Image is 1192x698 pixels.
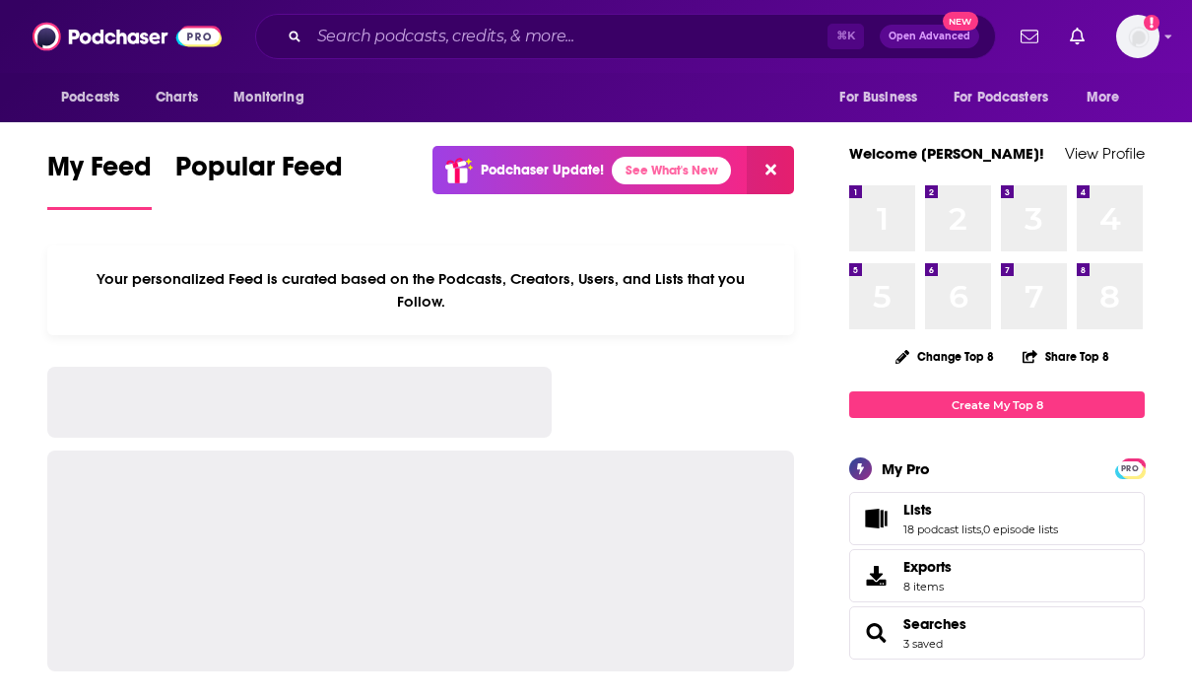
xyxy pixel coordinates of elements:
[849,549,1145,602] a: Exports
[849,391,1145,418] a: Create My Top 8
[1022,337,1110,376] button: Share Top 8
[47,150,152,195] span: My Feed
[943,12,978,31] span: New
[903,501,1058,519] a: Lists
[839,84,917,111] span: For Business
[481,162,604,178] p: Podchaser Update!
[1144,15,1159,31] svg: Add a profile image
[1065,144,1145,163] a: View Profile
[903,615,966,633] a: Searches
[33,18,222,55] img: Podchaser - Follow, Share and Rate Podcasts
[882,459,930,478] div: My Pro
[856,619,895,647] a: Searches
[903,558,952,576] span: Exports
[233,84,303,111] span: Monitoring
[255,14,996,59] div: Search podcasts, credits, & more...
[903,637,943,651] a: 3 saved
[826,79,942,116] button: open menu
[889,32,970,41] span: Open Advanced
[941,79,1077,116] button: open menu
[47,79,145,116] button: open menu
[903,580,952,593] span: 8 items
[983,523,1058,536] a: 0 episode lists
[903,501,932,519] span: Lists
[1116,15,1159,58] button: Show profile menu
[1073,79,1145,116] button: open menu
[903,523,981,536] a: 18 podcast lists
[220,79,329,116] button: open menu
[884,344,1006,369] button: Change Top 8
[880,25,979,48] button: Open AdvancedNew
[1116,15,1159,58] span: Logged in as megcassidy
[849,492,1145,545] span: Lists
[849,606,1145,660] span: Searches
[856,505,895,532] a: Lists
[1062,20,1093,53] a: Show notifications dropdown
[47,150,152,210] a: My Feed
[156,84,198,111] span: Charts
[1116,15,1159,58] img: User Profile
[61,84,119,111] span: Podcasts
[954,84,1048,111] span: For Podcasters
[849,144,1044,163] a: Welcome [PERSON_NAME]!
[47,245,794,335] div: Your personalized Feed is curated based on the Podcasts, Creators, Users, and Lists that you Follow.
[143,79,210,116] a: Charts
[175,150,343,210] a: Popular Feed
[981,523,983,536] span: ,
[1118,461,1142,476] span: PRO
[1118,460,1142,475] a: PRO
[309,21,828,52] input: Search podcasts, credits, & more...
[828,24,864,49] span: ⌘ K
[1087,84,1120,111] span: More
[612,157,731,184] a: See What's New
[856,562,895,590] span: Exports
[1013,20,1046,53] a: Show notifications dropdown
[175,150,343,195] span: Popular Feed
